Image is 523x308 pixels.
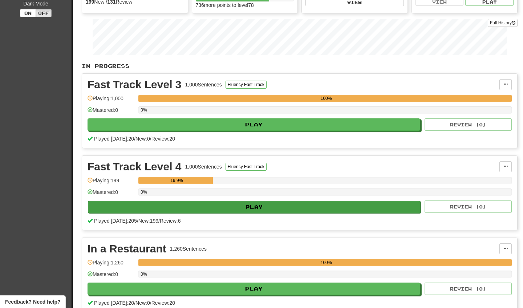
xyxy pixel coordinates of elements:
a: Full History [488,19,518,27]
div: Fast Track Level 3 [88,79,182,90]
span: New: 0 [135,136,150,142]
div: 100% [141,95,512,102]
div: Playing: 1,000 [88,95,135,107]
div: Mastered: 0 [88,271,135,283]
span: / [150,300,151,306]
span: Review: 6 [160,218,181,224]
button: Review (0) [425,118,512,131]
span: / [137,218,138,224]
button: On [20,9,36,17]
button: Off [36,9,52,17]
div: Mastered: 0 [88,189,135,200]
span: Played [DATE]: 20 [94,300,134,306]
button: Fluency Fast Track [226,81,267,89]
span: Review: 20 [151,136,175,142]
div: Mastered: 0 [88,106,135,118]
div: Fast Track Level 4 [88,161,182,172]
div: 736 more points to level 78 [196,1,294,9]
div: In a Restaurant [88,243,166,254]
button: Play [88,201,421,213]
button: Fluency Fast Track [226,163,267,171]
span: / [134,136,135,142]
div: Playing: 199 [88,177,135,189]
p: In Progress [82,62,518,70]
span: Review: 20 [151,300,175,306]
span: / [134,300,135,306]
button: Play [88,118,420,131]
div: 100% [141,259,512,266]
button: Review (0) [425,283,512,295]
span: New: 199 [138,218,158,224]
div: 19.9% [141,177,212,184]
div: 1,260 Sentences [170,245,207,252]
button: Review (0) [425,200,512,213]
span: New: 0 [135,300,150,306]
span: / [158,218,160,224]
span: Open feedback widget [5,298,60,305]
div: 1,000 Sentences [185,163,222,170]
div: 1,000 Sentences [185,81,222,88]
span: / [150,136,151,142]
span: Played [DATE]: 20 [94,136,134,142]
button: Play [88,283,420,295]
div: Playing: 1,260 [88,259,135,271]
span: Played [DATE]: 205 [94,218,137,224]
